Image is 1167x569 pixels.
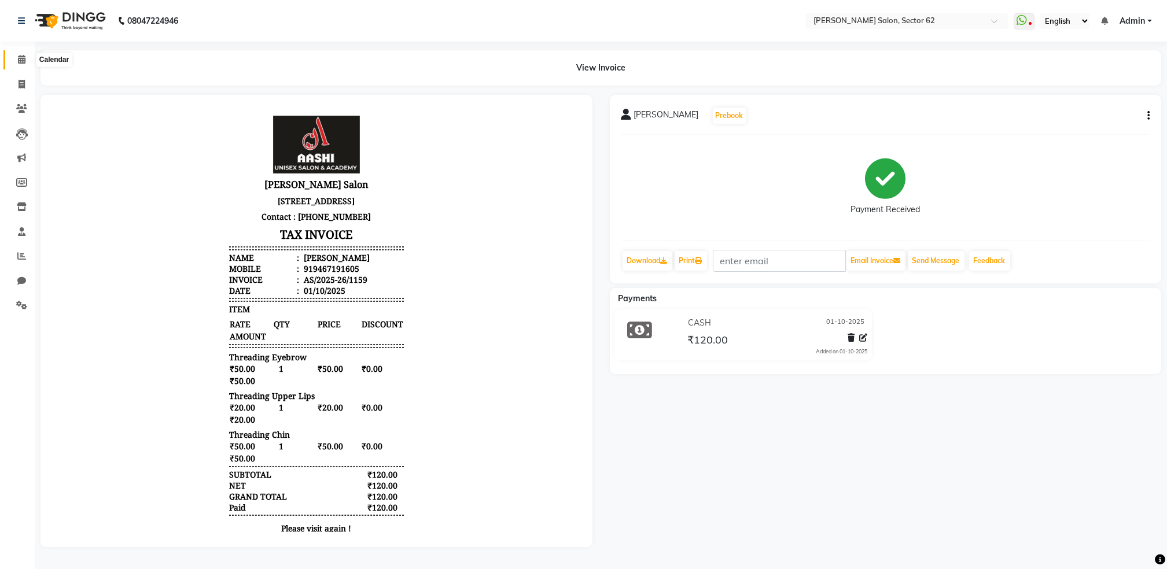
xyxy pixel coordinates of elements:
[688,317,711,329] span: CASH
[177,212,220,224] span: RATE
[309,374,352,385] div: ₹120.00
[177,87,352,102] p: [STREET_ADDRESS]
[177,385,235,396] div: GRAND TOTAL
[245,179,247,190] span: :
[41,50,1161,86] div: View Invoice
[245,146,247,157] span: :
[713,250,846,272] input: enter email
[177,102,352,118] p: Contact : [PHONE_NUMBER]
[177,374,194,385] div: NET
[846,251,905,271] button: Email Invoice
[221,256,264,268] span: 1
[127,5,178,37] b: 08047224946
[309,396,352,407] div: ₹120.00
[177,307,220,319] span: ₹20.00
[309,363,352,374] div: ₹120.00
[245,157,247,168] span: :
[309,385,352,396] div: ₹120.00
[177,179,247,190] div: Date
[908,251,964,271] button: Send Message
[221,9,308,67] img: file_1744141576425.jpg
[826,317,864,329] span: 01-10-2025
[309,212,352,224] span: DISCOUNT
[177,346,220,358] span: ₹50.00
[177,118,352,138] h3: TAX INVOICE
[249,157,307,168] div: 919467191605
[177,268,220,280] span: ₹50.00
[249,179,293,190] div: 01/10/2025
[265,295,308,307] span: ₹20.00
[634,109,699,125] span: [PERSON_NAME]
[221,212,264,224] span: QTY
[265,334,308,346] span: ₹50.00
[675,251,707,271] a: Print
[177,168,247,179] div: Invoice
[816,348,867,356] div: Added on 01-10-2025
[177,295,220,307] span: ₹20.00
[177,224,220,236] span: AMOUNT
[969,251,1010,271] a: Feedback
[30,5,109,37] img: logo
[249,146,318,157] div: [PERSON_NAME]
[177,334,220,346] span: ₹50.00
[177,69,352,87] h3: [PERSON_NAME] Salon
[177,284,263,295] span: Threading Upper Lips
[309,334,352,346] span: ₹0.00
[177,245,255,256] span: Threading Eyebrow
[177,323,238,334] span: Threading Chin
[1120,15,1145,27] span: Admin
[177,396,194,407] div: Paid
[249,168,315,179] div: AS/2025-26/1159
[177,146,247,157] div: Name
[619,293,657,304] span: Payments
[177,363,219,374] div: SUBTOTAL
[177,416,352,427] p: Please visit again !
[713,108,746,124] button: Prebook
[221,334,264,346] span: 1
[177,197,198,208] span: ITEM
[177,256,220,268] span: ₹50.00
[245,168,247,179] span: :
[623,251,672,271] a: Download
[177,157,247,168] div: Mobile
[309,256,352,268] span: ₹0.00
[36,53,72,67] div: Calendar
[851,204,920,216] div: Payment Received
[309,295,352,307] span: ₹0.00
[221,295,264,307] span: 1
[687,333,728,349] span: ₹120.00
[265,212,308,224] span: PRICE
[265,256,308,268] span: ₹50.00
